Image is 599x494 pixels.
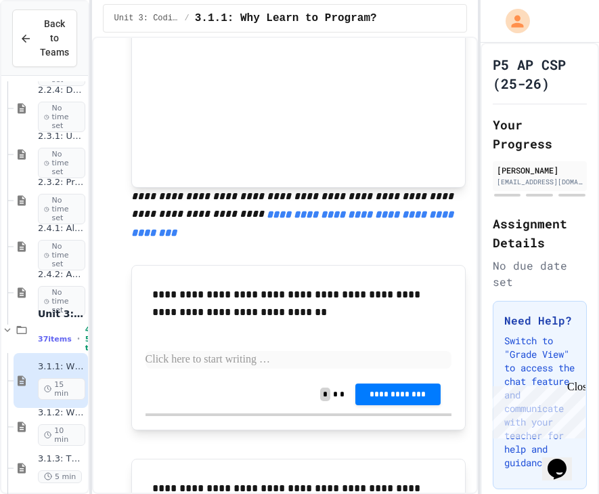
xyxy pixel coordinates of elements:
[504,312,575,329] h3: Need Help?
[542,440,585,480] iframe: chat widget
[493,115,587,153] h2: Your Progress
[114,13,179,24] span: Unit 3: Coding
[195,10,377,26] span: 3.1.1: Why Learn to Program?
[38,286,85,317] span: No time set
[38,424,85,446] span: 10 min
[185,13,190,24] span: /
[493,55,587,93] h1: P5 AP CSP (25-26)
[493,214,587,252] h2: Assignment Details
[38,407,85,419] span: 3.1.2: What is Code?
[38,194,85,225] span: No time set
[38,378,85,400] span: 15 min
[38,223,85,234] span: 2.4.1: Algorithm Practice Exercises
[38,102,85,133] span: No time set
[487,381,585,438] iframe: chat widget
[38,240,85,271] span: No time set
[38,453,85,465] span: 3.1.3: The JuiceMind IDE
[38,361,85,373] span: 3.1.1: Why Learn to Program?
[85,325,105,352] span: 4h 55m total
[5,5,93,86] div: Chat with us now!Close
[491,5,533,37] div: My Account
[497,164,583,176] div: [PERSON_NAME]
[38,85,85,96] span: 2.2.4: Designing Flowcharts
[504,334,575,470] p: Switch to "Grade View" to access the chat feature and communicate with your teacher for help and ...
[38,177,85,188] span: 2.3.2: Problem Solving Reflection
[497,177,583,187] div: [EMAIL_ADDRESS][DOMAIN_NAME]
[77,333,80,344] span: •
[493,258,587,290] div: No due date set
[38,308,85,320] span: Unit 3: Coding
[38,148,85,179] span: No time set
[38,470,82,483] span: 5 min
[38,335,72,344] span: 37 items
[38,269,85,281] span: 2.4.2: AP Practice Questions
[40,17,69,60] span: Back to Teams
[38,131,85,142] span: 2.3.1: Understanding Games with Flowcharts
